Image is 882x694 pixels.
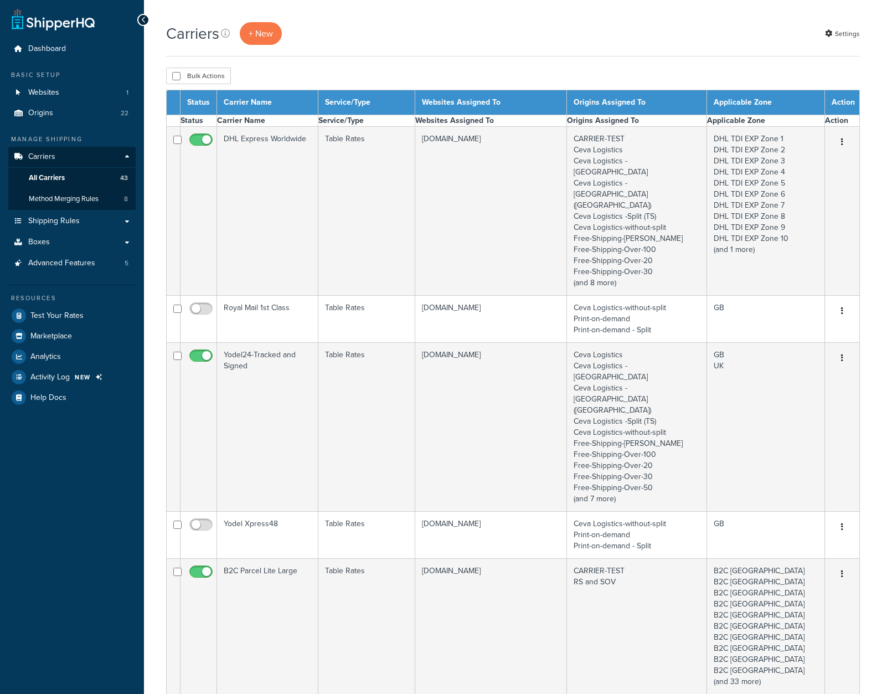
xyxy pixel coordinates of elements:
li: Websites [8,83,136,103]
td: Table Rates [318,127,415,296]
button: Bulk Actions [166,68,231,84]
td: Table Rates [318,343,415,512]
th: Carrier Name [217,115,318,127]
td: Ceva Logistics-without-split Print-on-demand Print-on-demand - Split [566,296,707,343]
td: CARRIER-TEST Ceva Logistics Ceva Logistics -[GEOGRAPHIC_DATA] Ceva Logistics -[GEOGRAPHIC_DATA] (... [566,127,707,296]
a: + New [240,22,282,45]
td: GB [707,512,825,559]
th: Service/Type [318,115,415,127]
td: [DOMAIN_NAME] [415,343,566,512]
div: Basic Setup [8,70,136,80]
span: 5 [125,259,128,268]
th: Applicable Zone [707,115,825,127]
a: Dashboard [8,39,136,59]
span: Analytics [30,352,61,362]
th: Carrier Name [217,90,318,115]
span: Shipping Rules [28,217,80,226]
td: Royal Mail 1st Class [217,296,318,343]
span: 8 [124,194,128,204]
th: Websites Assigned To [415,115,566,127]
div: Manage Shipping [8,135,136,144]
th: Origins Assigned To [566,115,707,127]
td: Ceva Logistics Ceva Logistics -[GEOGRAPHIC_DATA] Ceva Logistics -[GEOGRAPHIC_DATA] ([GEOGRAPHIC_D... [566,343,707,512]
span: Websites [28,88,59,97]
li: Advanced Features [8,253,136,274]
a: Test Your Rates [8,306,136,326]
span: Activity Log [30,373,70,382]
span: 22 [121,109,128,118]
li: Carriers [8,147,136,210]
li: Method Merging Rules [8,189,136,209]
td: GB UK [707,343,825,512]
a: Advanced Features 5 [8,253,136,274]
a: Settings [825,26,860,42]
th: Origins Assigned To [566,90,707,115]
a: Analytics [8,347,136,367]
li: Origins [8,103,136,124]
a: All Carriers 43 [8,168,136,188]
span: NEW [75,373,91,382]
span: 1 [126,88,128,97]
span: Boxes [28,238,50,247]
th: Action [825,90,860,115]
span: 43 [120,173,128,183]
td: Yodel Xpress48 [217,512,318,559]
td: [DOMAIN_NAME] [415,296,566,343]
span: All Carriers [29,173,65,183]
a: ShipperHQ Home [12,8,95,30]
td: GB [707,296,825,343]
span: Help Docs [30,393,66,403]
a: Activity Log NEW [8,367,136,387]
span: Method Merging Rules [29,194,99,204]
th: Status [180,115,217,127]
th: Service/Type [318,90,415,115]
th: Status [180,90,217,115]
th: Action [825,115,860,127]
th: Applicable Zone [707,90,825,115]
span: Marketplace [30,332,72,341]
td: [DOMAIN_NAME] [415,512,566,559]
li: All Carriers [8,168,136,188]
span: Carriers [28,152,55,162]
a: Marketplace [8,326,136,346]
a: Help Docs [8,388,136,408]
span: Advanced Features [28,259,95,268]
a: Shipping Rules [8,211,136,232]
td: DHL TDI EXP Zone 1 DHL TDI EXP Zone 2 DHL TDI EXP Zone 3 DHL TDI EXP Zone 4 DHL TDI EXP Zone 5 DH... [707,127,825,296]
a: Origins 22 [8,103,136,124]
span: Dashboard [28,44,66,54]
a: Method Merging Rules 8 [8,189,136,209]
td: DHL Express Worldwide [217,127,318,296]
h1: Carriers [166,23,219,44]
a: Websites 1 [8,83,136,103]
td: [DOMAIN_NAME] [415,127,566,296]
td: Yodel24-Tracked and Signed [217,343,318,512]
li: Activity Log [8,367,136,387]
td: Table Rates [318,296,415,343]
td: Ceva Logistics-without-split Print-on-demand Print-on-demand - Split [566,512,707,559]
span: Test Your Rates [30,311,84,321]
td: Table Rates [318,512,415,559]
a: Carriers [8,147,136,167]
th: Websites Assigned To [415,90,566,115]
span: Origins [28,109,53,118]
div: Resources [8,294,136,303]
a: Boxes [8,232,136,253]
